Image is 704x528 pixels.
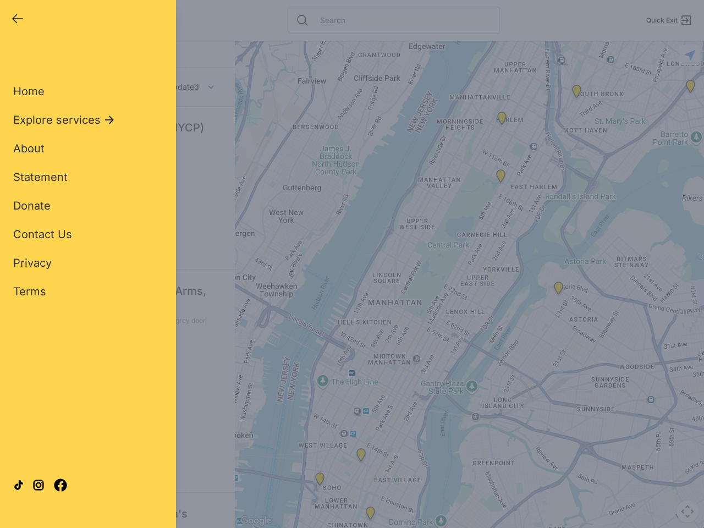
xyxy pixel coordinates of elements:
[13,85,45,98] span: Home
[13,112,101,128] span: Explore services
[13,141,45,156] a: About
[13,170,68,184] span: Statement
[13,255,52,271] a: Privacy
[13,199,51,212] span: Donate
[13,169,68,185] a: Statement
[13,112,116,128] button: Explore services
[13,228,72,241] span: Contact Us
[13,227,72,242] a: Contact Us
[13,256,52,269] span: Privacy
[13,285,46,298] span: Terms
[13,142,45,155] span: About
[13,198,51,213] a: Donate
[13,84,45,99] a: Home
[13,284,46,299] a: Terms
